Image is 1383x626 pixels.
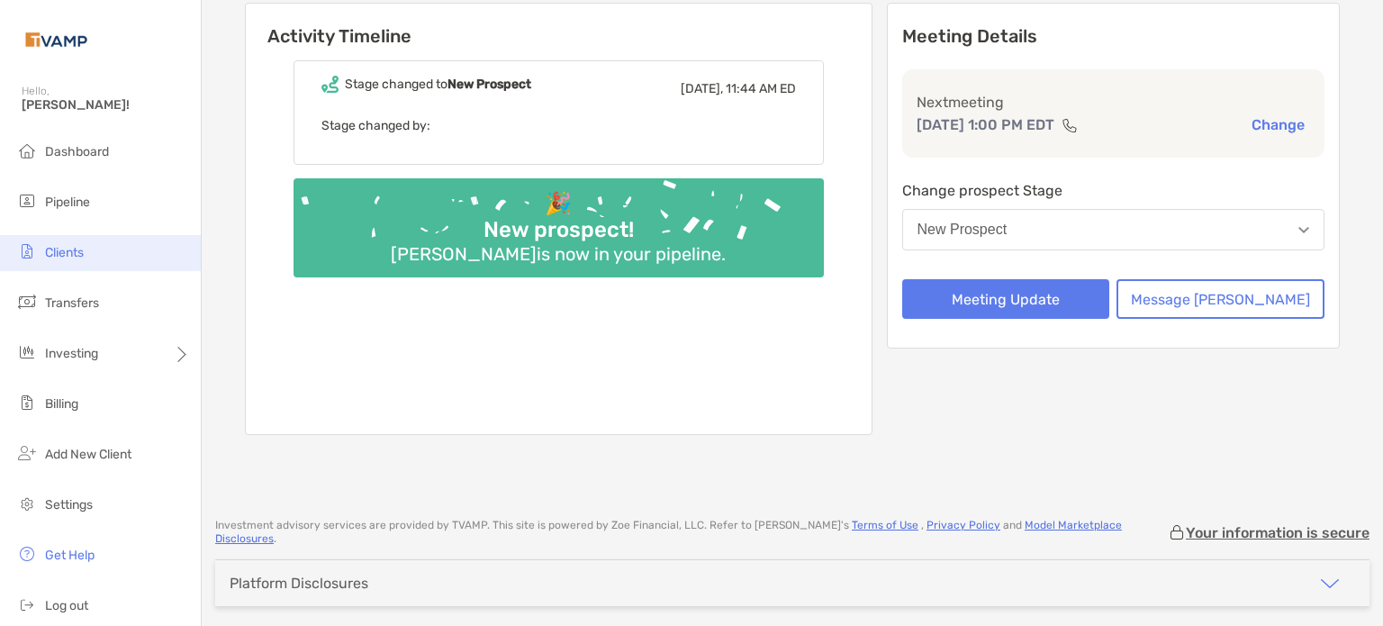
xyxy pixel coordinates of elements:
[22,7,91,72] img: Zoe Logo
[902,25,1325,48] p: Meeting Details
[16,240,38,262] img: clients icon
[45,144,109,159] span: Dashboard
[16,594,38,615] img: logout icon
[45,396,78,412] span: Billing
[16,442,38,464] img: add_new_client icon
[45,497,93,513] span: Settings
[447,77,531,92] b: New Prospect
[476,217,641,243] div: New prospect!
[215,519,1122,545] a: Model Marketplace Disclosures
[45,346,98,361] span: Investing
[726,81,796,96] span: 11:44 AM ED
[1319,573,1341,594] img: icon arrow
[384,243,733,265] div: [PERSON_NAME] is now in your pipeline.
[1116,279,1324,319] button: Message [PERSON_NAME]
[917,91,1311,113] p: Next meeting
[1062,118,1078,132] img: communication type
[45,598,88,613] span: Log out
[16,291,38,313] img: transfers icon
[16,190,38,212] img: pipeline icon
[16,341,38,363] img: investing icon
[345,77,531,92] div: Stage changed to
[45,195,90,210] span: Pipeline
[917,222,1008,238] div: New Prospect
[45,245,84,260] span: Clients
[852,519,918,531] a: Terms of Use
[1298,227,1309,233] img: Open dropdown arrow
[230,575,368,592] div: Platform Disclosures
[927,519,1000,531] a: Privacy Policy
[1246,115,1310,134] button: Change
[538,191,579,217] div: 🎉
[321,76,339,93] img: Event icon
[321,114,796,137] p: Stage changed by:
[902,209,1325,250] button: New Prospect
[681,81,723,96] span: [DATE],
[16,140,38,161] img: dashboard icon
[1186,524,1369,541] p: Your information is secure
[45,548,95,563] span: Get Help
[16,392,38,413] img: billing icon
[45,447,131,462] span: Add New Client
[917,113,1054,136] p: [DATE] 1:00 PM EDT
[246,4,872,47] h6: Activity Timeline
[902,279,1110,319] button: Meeting Update
[294,178,824,262] img: Confetti
[16,543,38,565] img: get-help icon
[902,179,1325,202] p: Change prospect Stage
[16,493,38,514] img: settings icon
[45,295,99,311] span: Transfers
[215,519,1168,546] p: Investment advisory services are provided by TVAMP . This site is powered by Zoe Financial, LLC. ...
[22,97,190,113] span: [PERSON_NAME]!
